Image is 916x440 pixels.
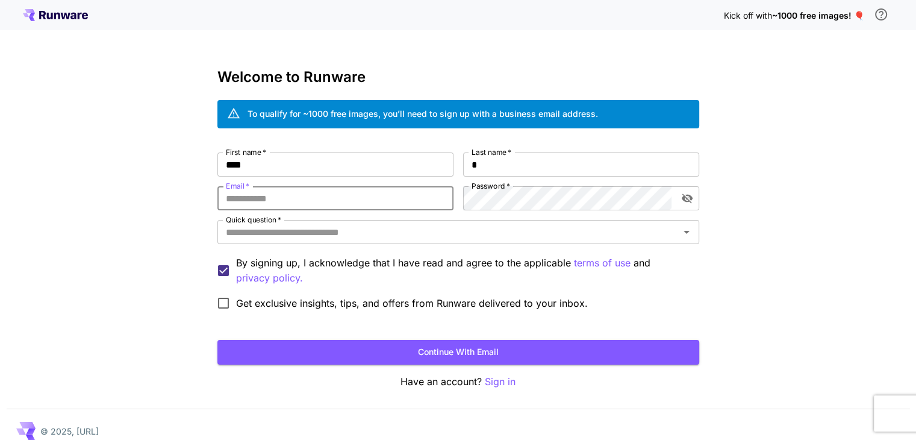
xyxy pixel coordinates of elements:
[485,374,516,389] button: Sign in
[248,107,598,120] div: To qualify for ~1000 free images, you’ll need to sign up with a business email address.
[724,10,772,20] span: Kick off with
[574,256,631,271] button: By signing up, I acknowledge that I have read and agree to the applicable and privacy policy.
[236,296,588,310] span: Get exclusive insights, tips, and offers from Runware delivered to your inbox.
[226,215,281,225] label: Quick question
[236,271,303,286] button: By signing up, I acknowledge that I have read and agree to the applicable terms of use and
[472,147,511,157] label: Last name
[226,147,266,157] label: First name
[226,181,249,191] label: Email
[574,256,631,271] p: terms of use
[678,224,695,240] button: Open
[869,2,893,27] button: In order to qualify for free credit, you need to sign up with a business email address and click ...
[40,425,99,438] p: © 2025, [URL]
[217,69,699,86] h3: Welcome to Runware
[236,256,690,286] p: By signing up, I acknowledge that I have read and agree to the applicable and
[236,271,303,286] p: privacy policy.
[676,187,698,209] button: toggle password visibility
[217,374,699,389] p: Have an account?
[772,10,864,20] span: ~1000 free images! 🎈
[217,340,699,365] button: Continue with email
[472,181,510,191] label: Password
